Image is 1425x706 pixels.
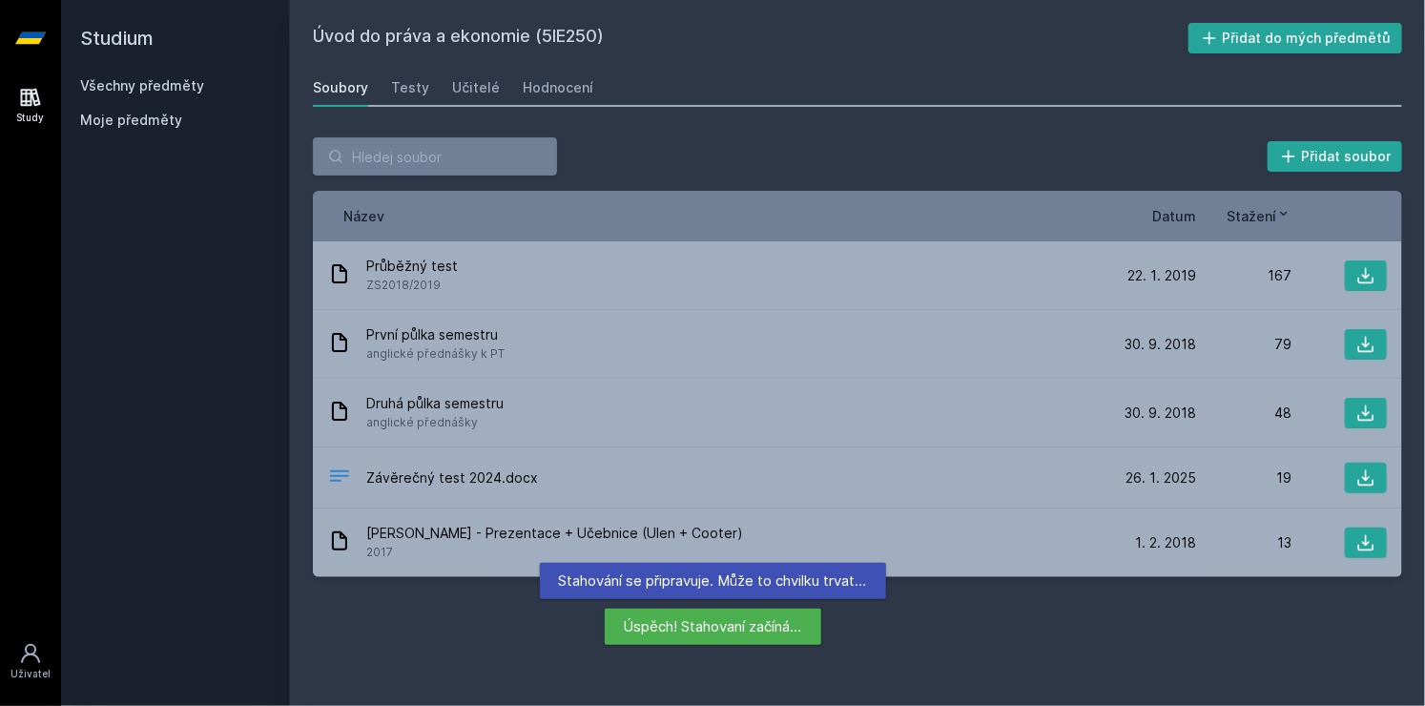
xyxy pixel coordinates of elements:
[80,77,204,93] a: Všechny předměty
[10,667,51,681] div: Uživatel
[452,78,500,97] div: Učitelé
[328,465,351,492] div: DOCX
[523,78,593,97] div: Hodnocení
[605,609,821,645] div: Úspěch! Stahovaní začíná…
[366,257,458,276] span: Průběžný test
[1125,335,1196,354] span: 30. 9. 2018
[452,69,500,107] a: Učitelé
[313,23,1188,53] h2: Úvod do práva a ekonomie (5IE250)
[313,137,557,176] input: Hledej soubor
[540,563,886,599] div: Stahování se připravuje. Může to chvilku trvat…
[1268,141,1403,172] button: Přidat soubor
[343,206,384,226] button: Název
[1126,468,1196,488] span: 26. 1. 2025
[1125,404,1196,423] span: 30. 9. 2018
[4,633,57,691] a: Uživatel
[366,524,743,543] span: [PERSON_NAME] - Prezentace + Učebnice (Ulen + Cooter)
[366,276,458,295] span: ZS2018/2019
[1196,468,1291,488] div: 19
[4,76,57,135] a: Study
[366,344,505,363] span: anglické přednášky k PT
[17,111,45,125] div: Study
[366,413,504,432] span: anglické přednášky
[1196,266,1291,285] div: 167
[1196,533,1291,552] div: 13
[391,78,429,97] div: Testy
[313,69,368,107] a: Soubory
[366,394,504,413] span: Druhá půlka semestru
[366,325,505,344] span: První půlka semestru
[1227,206,1291,226] button: Stažení
[1196,335,1291,354] div: 79
[1188,23,1403,53] button: Přidat do mých předmětů
[313,78,368,97] div: Soubory
[391,69,429,107] a: Testy
[1152,206,1196,226] button: Datum
[1135,533,1196,552] span: 1. 2. 2018
[1196,404,1291,423] div: 48
[80,111,182,130] span: Moje předměty
[366,543,743,562] span: 2017
[523,69,593,107] a: Hodnocení
[366,468,538,488] span: Závěrečný test 2024.docx
[1127,266,1196,285] span: 22. 1. 2019
[1227,206,1276,226] span: Stažení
